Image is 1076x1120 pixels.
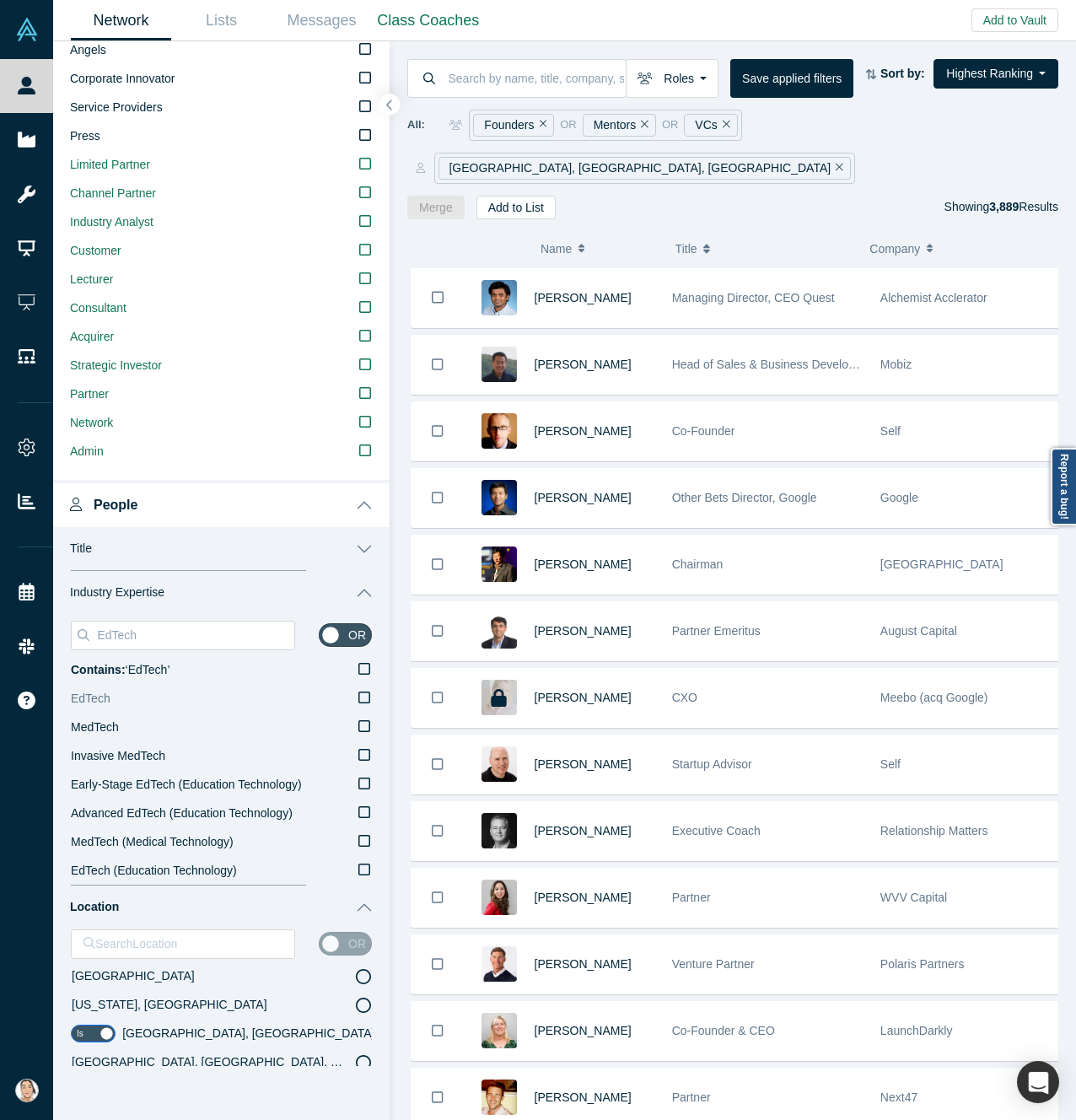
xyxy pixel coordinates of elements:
button: Remove Filter [535,116,547,135]
span: [PERSON_NAME] [535,824,632,837]
span: CXO [672,691,697,704]
b: Contains: [71,663,126,676]
span: [GEOGRAPHIC_DATA] [880,557,1003,571]
span: Service Providers [70,100,163,114]
span: Lecturer [70,272,113,286]
span: Name [541,231,572,267]
span: Partner [70,387,109,401]
span: Partner [672,1090,711,1104]
button: Bookmark [412,268,464,327]
button: Bookmark [412,669,464,727]
span: Title [70,541,92,556]
span: Executive Coach [672,824,761,837]
span: [PERSON_NAME] [535,291,632,304]
span: Relationship Matters [880,824,988,837]
span: WVV Capital [880,891,947,904]
a: [PERSON_NAME] [535,624,632,638]
button: Bookmark [412,802,464,860]
a: Messages [272,1,372,40]
span: Location [70,900,119,914]
button: Bookmark [412,469,464,527]
img: Adam Frankl's Profile Image [482,746,517,782]
button: Bookmark [412,1002,464,1060]
a: Report a bug! [1051,448,1076,525]
span: Industry Expertise [70,585,164,600]
span: or [662,116,679,133]
span: [US_STATE], [GEOGRAPHIC_DATA] [72,998,267,1011]
span: Google [880,491,918,504]
a: [PERSON_NAME] [535,1090,632,1104]
span: Network [70,416,113,429]
span: or [560,116,577,133]
span: People [94,497,137,513]
button: Bookmark [412,735,464,794]
span: Customer [70,244,121,257]
img: Gnani Palanikumar's Profile Image [482,280,517,315]
a: [PERSON_NAME] [535,557,632,571]
span: Other Bets Director, Google [672,491,817,504]
span: [PERSON_NAME] [535,757,632,771]
button: Bookmark [412,336,464,394]
button: Title [675,231,853,267]
span: Startup Advisor [672,757,752,771]
img: Timothy Chou's Profile Image [482,547,517,582]
span: Acquirer [70,330,114,343]
span: Consultant [70,301,126,315]
button: Bookmark [412,869,464,927]
span: Chairman [672,557,724,571]
button: Bookmark [412,536,464,594]
button: Roles [626,59,718,98]
span: Alchemist Acclerator [880,291,987,304]
button: Location [53,886,390,929]
div: Mentors [583,114,656,137]
span: Angels [70,43,106,57]
div: [GEOGRAPHIC_DATA], [GEOGRAPHIC_DATA], [GEOGRAPHIC_DATA] [438,157,851,180]
button: Remove Filter [718,116,730,135]
button: Title [53,527,390,571]
span: EdTech (Education Technology) [71,864,237,877]
img: Vivek Mehra's Profile Image [482,613,517,649]
button: Remove Filter [831,159,843,178]
span: LaunchDarkly [880,1024,953,1037]
span: [GEOGRAPHIC_DATA], [GEOGRAPHIC_DATA], [GEOGRAPHIC_DATA] [72,1055,454,1069]
span: Press [70,129,100,143]
button: Remove Filter [636,116,648,135]
a: Lists [171,1,272,40]
button: Name [541,231,658,267]
button: Merge [407,196,465,219]
a: [PERSON_NAME] [535,691,632,704]
a: [PERSON_NAME] [535,957,632,971]
span: Meebo (acq Google) [880,691,988,704]
button: Add to List [476,196,556,219]
span: All: [407,116,425,133]
span: Partner Emeritus [672,624,761,638]
span: Managing Director, CEO Quest [672,291,835,304]
button: Company [869,231,1046,267]
a: [PERSON_NAME] [535,424,632,438]
a: [PERSON_NAME] [535,491,632,504]
button: Bookmark [412,935,464,993]
div: VCs [684,114,737,137]
span: Co-Founder & CEO [672,1024,775,1037]
img: Michael Chang's Profile Image [482,347,517,382]
span: Self [880,757,901,771]
img: Carl Orthlieb's Profile Image [482,813,517,848]
span: Early-Stage EdTech (Education Technology) [71,778,302,791]
span: Polaris Partners [880,957,965,971]
span: MedTech [71,720,119,734]
span: Head of Sales & Business Development (interim) [672,358,928,371]
span: Invasive MedTech [71,749,165,762]
button: Save applied filters [730,59,853,98]
span: ‘ EdTech ’ [71,663,170,676]
span: Strategic Investor [70,358,162,372]
span: Title [675,231,697,267]
span: [PERSON_NAME] [535,358,632,371]
span: MedTech (Medical Technology) [71,835,234,848]
img: Alchemist Vault Logo [15,18,39,41]
img: Danielle D'Agostaro's Profile Image [482,880,517,915]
